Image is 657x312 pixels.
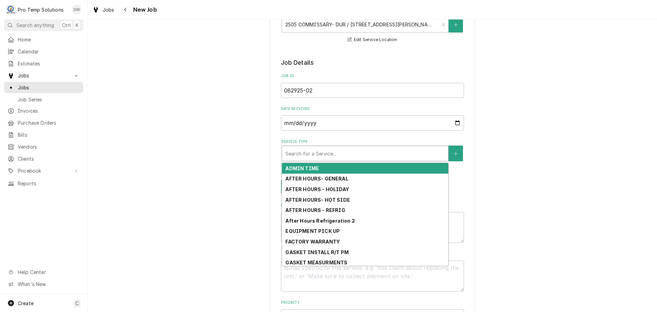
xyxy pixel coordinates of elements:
div: DW [72,5,81,14]
button: Search anythingCtrlK [4,19,83,31]
div: Job ID [281,73,464,98]
span: Jobs [103,6,114,13]
label: Job ID [281,73,464,79]
span: Search anything [16,22,54,29]
a: Estimates [4,58,83,69]
strong: GASKET MEASURMENTS [285,260,347,265]
a: Reports [4,178,83,189]
label: Service Type [281,139,464,145]
strong: AFTER HOURS- HOT SIDE [285,197,350,203]
label: Technician Instructions [281,251,464,257]
div: Reason For Call [281,203,464,243]
span: K [76,22,79,29]
a: Go to Help Center [4,266,83,278]
div: Service Location [281,10,464,44]
strong: GASKET INSTALL R/T PM [285,249,348,255]
strong: After Hours Refrigeration 2 [285,218,355,224]
span: New Job [131,5,157,14]
span: Help Center [18,269,79,276]
span: Pricebook [18,167,69,174]
span: Create [18,300,34,306]
span: C [75,300,79,307]
span: What's New [18,280,79,288]
span: Reports [18,180,80,187]
span: Bills [18,131,80,138]
span: Clients [18,155,80,162]
strong: AFTER HOURS - HOLIDAY [285,186,349,192]
label: Job Type [281,170,464,175]
button: Create New Service [449,146,463,161]
div: Pro Temp Solutions [18,6,64,13]
a: Job Series [4,94,83,105]
a: Clients [4,153,83,164]
div: Dana Williams's Avatar [72,5,81,14]
strong: EQUIPMENT PICK UP [285,228,340,234]
span: Estimates [18,60,80,67]
a: Vendors [4,141,83,152]
span: Purchase Orders [18,119,80,126]
a: Purchase Orders [4,117,83,128]
div: Pro Temp Solutions's Avatar [6,5,16,14]
a: Bills [4,129,83,140]
span: Jobs [18,72,69,79]
div: P [6,5,16,14]
a: Go to Jobs [4,70,83,81]
strong: AFTER HOURS - REFRIG [285,207,345,213]
span: Vendors [18,143,80,150]
button: Create New Location [449,17,463,33]
strong: AFTER HOURS- GENERAL [285,176,348,182]
div: Job Type [281,170,464,194]
span: Ctrl [62,22,71,29]
span: Jobs [18,84,80,91]
a: Jobs [4,82,83,93]
a: Home [4,34,83,45]
span: Calendar [18,48,80,55]
a: Jobs [90,4,117,15]
a: Calendar [4,46,83,57]
a: Go to Pricebook [4,165,83,176]
a: Go to What's New [4,278,83,290]
strong: FACTORY WARRANTY [285,239,340,245]
label: Reason For Call [281,203,464,208]
button: Edit Service Location [347,36,398,44]
div: Date Received [281,106,464,130]
label: Date Received [281,106,464,112]
legend: Job Details [281,58,464,67]
span: Job Series [18,96,80,103]
svg: Create New Service [454,151,458,156]
div: Service Type [281,139,464,161]
svg: Create New Location [454,22,458,27]
span: Invoices [18,107,80,114]
button: Navigate back [120,4,131,15]
strong: ADMIN TIME [285,165,319,171]
label: Priority [281,300,464,305]
div: Technician Instructions [281,251,464,291]
a: Invoices [4,105,83,116]
input: yyyy-mm-dd [281,115,464,130]
span: Home [18,36,80,43]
